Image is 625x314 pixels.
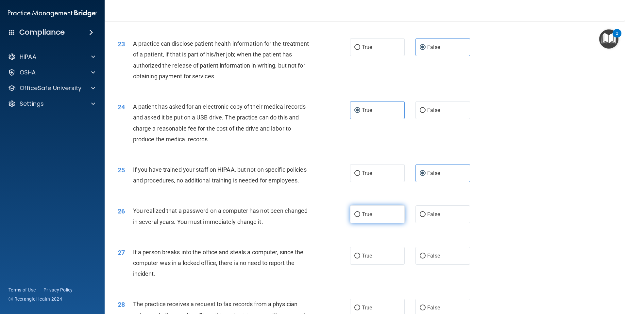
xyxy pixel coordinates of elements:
span: 24 [118,103,125,111]
span: If a person breaks into the office and steals a computer, since the computer was in a locked offi... [133,249,304,277]
input: False [420,45,426,50]
button: Open Resource Center, 2 new notifications [599,29,618,49]
img: PMB logo [8,7,97,20]
span: 28 [118,301,125,308]
span: False [427,107,440,113]
span: True [362,170,372,176]
span: True [362,253,372,259]
p: OfficeSafe University [20,84,81,92]
span: True [362,211,372,217]
span: False [427,305,440,311]
span: False [427,211,440,217]
span: False [427,253,440,259]
a: OSHA [8,69,95,76]
a: OfficeSafe University [8,84,95,92]
p: OSHA [20,69,36,76]
span: 25 [118,166,125,174]
span: False [427,44,440,50]
span: 23 [118,40,125,48]
span: 27 [118,249,125,257]
a: Privacy Policy [43,287,73,293]
p: HIPAA [20,53,36,61]
span: A practice can disclose patient health information for the treatment of a patient, if that is par... [133,40,309,80]
input: True [354,212,360,217]
input: False [420,212,426,217]
a: Settings [8,100,95,108]
span: False [427,170,440,176]
span: You realized that a password on a computer has not been changed in several years. You must immedi... [133,207,308,225]
input: True [354,254,360,259]
span: 26 [118,207,125,215]
div: 2 [616,33,618,42]
span: True [362,107,372,113]
p: Settings [20,100,44,108]
input: False [420,171,426,176]
a: Terms of Use [8,287,36,293]
a: HIPAA [8,53,95,61]
input: False [420,306,426,310]
span: True [362,305,372,311]
span: Ⓒ Rectangle Health 2024 [8,296,62,302]
input: False [420,108,426,113]
input: True [354,45,360,50]
h4: Compliance [19,28,65,37]
span: If you have trained your staff on HIPAA, but not on specific policies and procedures, no addition... [133,166,307,184]
span: True [362,44,372,50]
input: True [354,108,360,113]
span: A patient has asked for an electronic copy of their medical records and asked it be put on a USB ... [133,103,306,143]
input: True [354,306,360,310]
input: False [420,254,426,259]
input: True [354,171,360,176]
